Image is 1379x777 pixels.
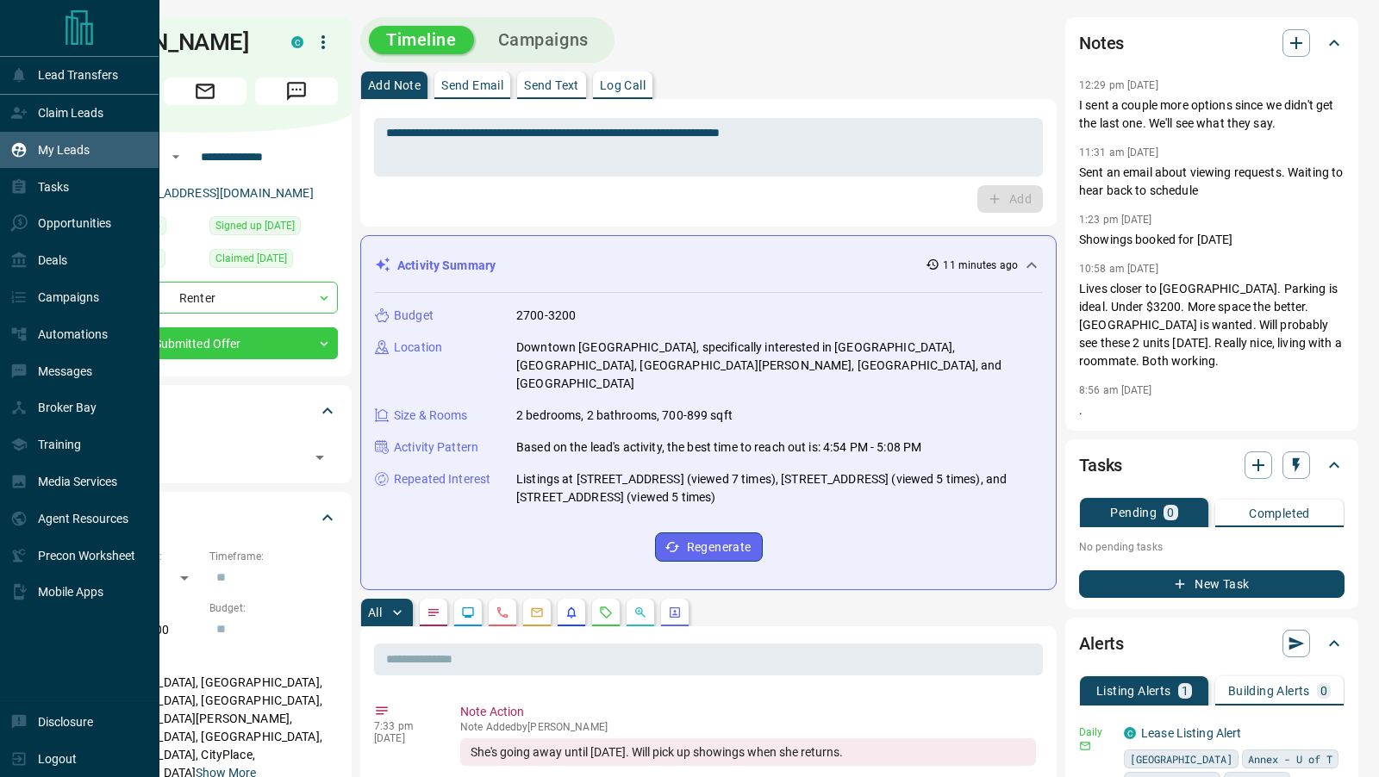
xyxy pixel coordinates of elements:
[209,549,338,564] p: Timeframe:
[209,600,338,616] p: Budget:
[374,720,434,732] p: 7:33 pm
[441,79,503,91] p: Send Email
[308,445,332,469] button: Open
[481,26,606,54] button: Campaigns
[460,721,1036,733] p: Note Added by [PERSON_NAME]
[1079,96,1345,133] p: I sent a couple more options since we didn't get the last one. We'll see what they say.
[1079,280,1345,370] p: Lives closer to [GEOGRAPHIC_DATA]. Parking is ideal. Under $3200. More space the better. [GEOGRAP...
[394,407,468,425] p: Size & Rooms
[1079,444,1345,486] div: Tasks
[516,438,921,457] p: Based on the lead's activity, the best time to reach out is: 4:54 PM - 5:08 PM
[516,407,733,425] p: 2 bedrooms, 2 bathrooms, 700-899 sqft
[530,606,544,619] svg: Emails
[1079,384,1152,396] p: 8:56 am [DATE]
[1079,451,1122,479] h2: Tasks
[524,79,579,91] p: Send Text
[516,307,576,325] p: 2700-3200
[1079,724,1114,740] p: Daily
[1079,146,1158,159] p: 11:31 am [DATE]
[1124,727,1136,739] div: condos.ca
[72,497,338,538] div: Criteria
[599,606,613,619] svg: Requests
[368,606,382,618] p: All
[215,250,287,267] span: Claimed [DATE]
[72,390,338,432] div: Tags
[1320,685,1327,697] p: 0
[368,79,421,91] p: Add Note
[1079,29,1124,57] h2: Notes
[496,606,509,619] svg: Calls
[1079,263,1158,275] p: 10:58 am [DATE]
[1096,685,1171,697] p: Listing Alerts
[1079,570,1345,598] button: New Task
[1079,740,1091,752] svg: Email
[668,606,682,619] svg: Agent Actions
[1079,401,1345,420] p: .
[1079,534,1345,560] p: No pending tasks
[119,186,314,200] a: [EMAIL_ADDRESS][DOMAIN_NAME]
[397,257,496,275] p: Activity Summary
[255,78,338,105] span: Message
[72,28,265,56] h1: [PERSON_NAME]
[394,307,434,325] p: Budget
[375,250,1042,282] div: Activity Summary11 minutes ago
[516,339,1042,393] p: Downtown [GEOGRAPHIC_DATA], specifically interested in [GEOGRAPHIC_DATA], [GEOGRAPHIC_DATA], [GEO...
[394,339,442,357] p: Location
[72,327,338,359] div: Submitted Offer
[655,532,763,562] button: Regenerate
[1167,507,1174,519] p: 0
[1182,685,1189,697] p: 1
[72,282,338,314] div: Renter
[209,249,338,273] div: Fri Jun 06 2025
[369,26,474,54] button: Timeline
[1079,79,1158,91] p: 12:29 pm [DATE]
[1079,623,1345,664] div: Alerts
[1248,750,1332,768] span: Annex - U of T
[394,438,478,457] p: Activity Pattern
[1130,750,1232,768] span: [GEOGRAPHIC_DATA]
[374,732,434,744] p: [DATE]
[1141,726,1242,740] a: Lease Listing Alert
[1228,685,1310,697] p: Building Alerts
[72,653,338,668] p: Areas Searched:
[209,216,338,240] div: Fri Jun 06 2025
[1110,507,1157,519] p: Pending
[1079,630,1124,657] h2: Alerts
[427,606,440,619] svg: Notes
[164,78,246,105] span: Email
[633,606,647,619] svg: Opportunities
[516,470,1042,507] p: Listings at [STREET_ADDRESS] (viewed 7 times), [STREET_ADDRESS] (viewed 5 times), and [STREET_ADD...
[460,738,1036,766] div: She's going away until [DATE]. Will pick up showings when she returns.
[565,606,578,619] svg: Listing Alerts
[600,79,646,91] p: Log Call
[394,470,490,488] p: Repeated Interest
[1079,164,1345,200] p: Sent an email about viewing requests. Waiting to hear back to schedule
[215,217,295,234] span: Signed up [DATE]
[943,258,1018,273] p: 11 minutes ago
[1079,231,1345,249] p: Showings booked for [DATE]
[1079,214,1152,226] p: 1:23 pm [DATE]
[461,606,475,619] svg: Lead Browsing Activity
[165,146,186,167] button: Open
[1249,507,1310,519] p: Completed
[1079,22,1345,64] div: Notes
[460,703,1036,721] p: Note Action
[291,36,303,48] div: condos.ca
